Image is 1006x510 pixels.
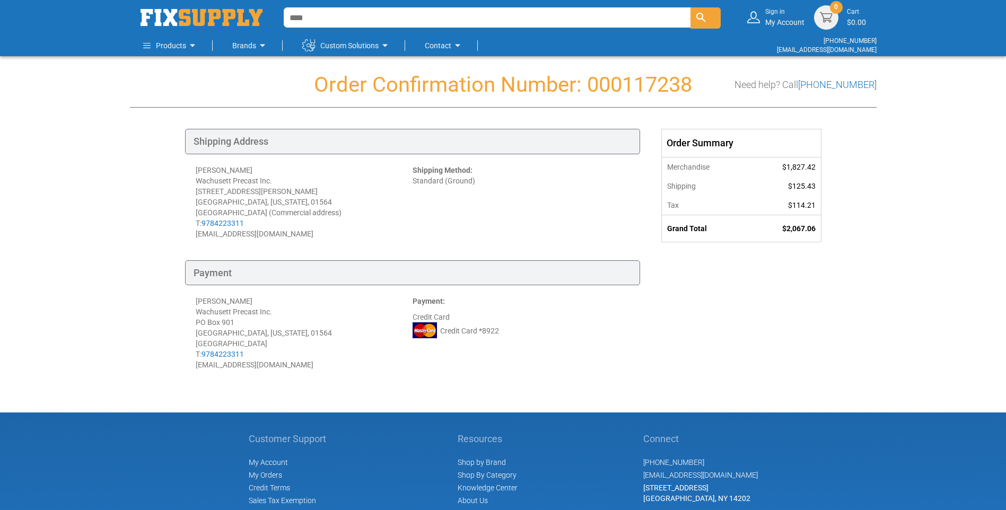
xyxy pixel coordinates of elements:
a: Custom Solutions [302,35,391,56]
th: Shipping [662,177,749,196]
span: $1,827.42 [782,163,816,171]
strong: Payment: [413,297,445,305]
span: Credit Card *8922 [440,326,499,336]
th: Tax [662,196,749,215]
th: Merchandise [662,157,749,177]
div: Credit Card [413,296,629,370]
div: My Account [765,7,804,27]
a: Shop By Category [458,471,517,479]
small: Cart [847,7,866,16]
span: My Account [249,458,288,467]
strong: Grand Total [667,224,707,233]
div: Standard (Ground) [413,165,629,239]
span: 0 [834,3,838,12]
a: Contact [425,35,464,56]
a: Products [143,35,199,56]
div: Order Summary [662,129,821,157]
div: Shipping Address [185,129,640,154]
h5: Connect [643,434,758,444]
a: Knowledge Center [458,483,518,492]
a: [EMAIL_ADDRESS][DOMAIN_NAME] [643,471,758,479]
strong: Shipping Method: [413,166,473,174]
a: About Us [458,496,488,505]
span: $0.00 [847,18,866,27]
h3: Need help? Call [734,80,877,90]
a: [EMAIL_ADDRESS][DOMAIN_NAME] [777,46,877,54]
a: [PHONE_NUMBER] [824,37,877,45]
span: Credit Terms [249,483,290,492]
a: [PHONE_NUMBER] [798,79,877,90]
h5: Resources [458,434,518,444]
a: 9784223311 [202,350,244,358]
a: Brands [232,35,269,56]
span: $2,067.06 [782,224,816,233]
a: [PHONE_NUMBER] [643,458,704,467]
a: 9784223311 [202,219,244,227]
a: Shop by Brand [458,458,506,467]
span: Sales Tax Exemption [249,496,316,505]
span: [STREET_ADDRESS] [GEOGRAPHIC_DATA], NY 14202 [643,483,750,503]
h1: Order Confirmation Number: 000117238 [130,73,877,96]
span: $125.43 [788,182,816,190]
h5: Customer Support [249,434,332,444]
span: $114.21 [788,201,816,209]
a: store logo [141,9,263,26]
div: [PERSON_NAME] Wachusett Precast Inc. [STREET_ADDRESS][PERSON_NAME] [GEOGRAPHIC_DATA], [US_STATE],... [196,165,413,239]
img: MC [413,322,437,338]
div: [PERSON_NAME] Wachusett Precast Inc. PO Box 901 [GEOGRAPHIC_DATA], [US_STATE], 01564 [GEOGRAPHIC_... [196,296,413,370]
span: My Orders [249,471,282,479]
div: Payment [185,260,640,286]
small: Sign in [765,7,804,16]
img: Fix Industrial Supply [141,9,263,26]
